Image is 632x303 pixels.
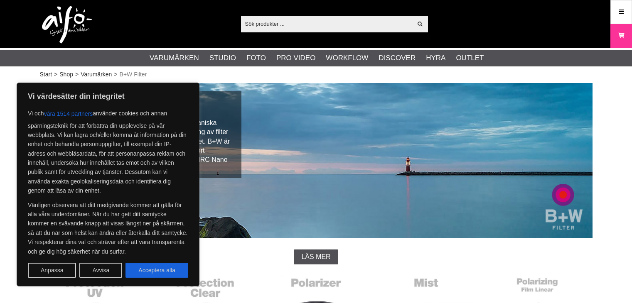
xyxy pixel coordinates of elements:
button: våra 1514 partners [44,106,93,121]
span: B+W Filter [120,70,147,79]
a: Start [40,70,52,79]
img: logo.png [42,6,92,44]
a: Varumärken [81,70,112,79]
a: Hyra [426,53,445,64]
a: Workflow [326,53,368,64]
span: > [54,70,57,79]
div: Vi värdesätter din integritet [17,83,199,286]
span: Läs mer [301,253,330,261]
p: Vi och använder cookies och annan spårningsteknik för att förbättra din upplevelse på vår webbpla... [28,106,188,195]
input: Sök produkter ... [241,17,413,30]
img: B+W Filter [40,83,593,238]
a: Foto [246,53,266,64]
a: Varumärken [150,53,199,64]
p: Vänligen observera att ditt medgivande kommer att gälla för alla våra underdomäner. När du har ge... [28,200,188,256]
a: Discover [379,53,416,64]
span: > [114,70,117,79]
a: Shop [59,70,73,79]
a: Pro Video [276,53,315,64]
p: Vi värdesätter din integritet [28,91,188,101]
span: > [75,70,79,79]
a: Outlet [456,53,484,64]
button: Avvisa [79,263,122,278]
button: Anpassa [28,263,76,278]
a: Studio [209,53,236,64]
button: Acceptera alla [125,263,188,278]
